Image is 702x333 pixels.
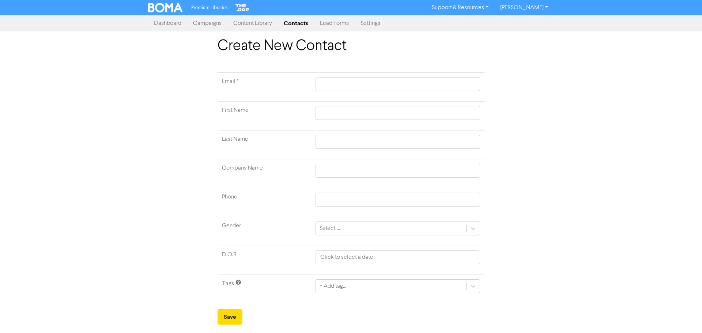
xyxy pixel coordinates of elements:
iframe: Chat Widget [665,298,702,333]
input: Click to select a date [316,250,480,264]
td: D.O.B [218,246,311,275]
button: Save [218,309,242,325]
a: Contacts [278,16,314,31]
span: Premium Libraries: [191,5,229,10]
div: Select ... [320,224,340,233]
a: Support & Resources [426,2,494,14]
td: Tags [218,275,311,304]
td: Last Name [218,130,311,159]
td: Required [218,73,311,102]
a: [PERSON_NAME] [494,2,554,14]
h1: Create New Contact [218,37,484,55]
a: Lead Forms [314,16,355,31]
img: The Gap [234,3,250,12]
td: Company Name [218,159,311,188]
td: Phone [218,188,311,217]
td: Gender [218,217,311,246]
a: Campaigns [187,16,227,31]
a: Settings [355,16,386,31]
td: First Name [218,102,311,130]
div: + Add tag... [320,282,346,291]
a: Dashboard [148,16,187,31]
img: BOMA Logo [148,3,182,12]
a: Content Library [227,16,278,31]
